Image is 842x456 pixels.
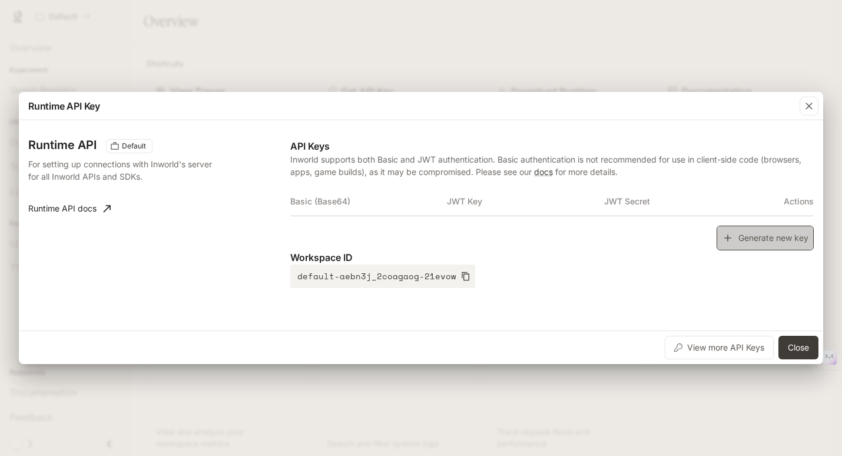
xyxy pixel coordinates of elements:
th: JWT Key [447,187,604,216]
p: For setting up connections with Inworld's server for all Inworld APIs and SDKs. [28,158,217,183]
button: default-aebn3j_2coagaog-21evow [290,265,475,288]
h3: Runtime API [28,139,97,151]
button: View more API Keys [665,336,774,359]
div: These keys will apply to your current workspace only [106,139,153,153]
p: Inworld supports both Basic and JWT authentication. Basic authentication is not recommended for u... [290,153,814,178]
p: API Keys [290,139,814,153]
th: Basic (Base64) [290,187,447,216]
a: docs [534,167,553,177]
p: Runtime API Key [28,99,100,113]
p: Workspace ID [290,250,814,265]
a: Runtime API docs [24,197,115,220]
button: Close [778,336,818,359]
th: JWT Secret [604,187,761,216]
span: Default [117,141,151,151]
button: Generate new key [717,226,814,251]
th: Actions [761,187,814,216]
